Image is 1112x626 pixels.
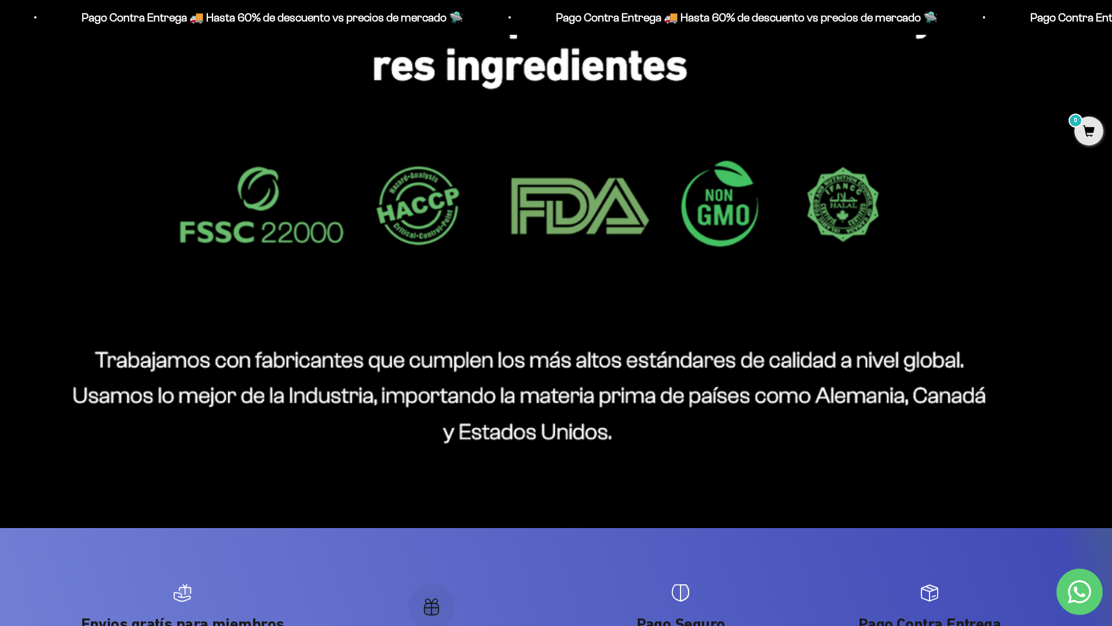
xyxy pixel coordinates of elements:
[1069,114,1082,128] mark: 0
[1074,126,1103,139] a: 0
[555,8,937,27] p: Pago Contra Entrega 🚚 Hasta 60% de descuento vs precios de mercado 🛸
[81,8,462,27] p: Pago Contra Entrega 🚚 Hasta 60% de descuento vs precios de mercado 🛸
